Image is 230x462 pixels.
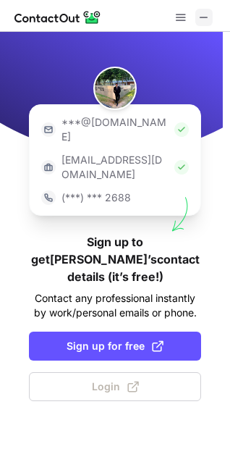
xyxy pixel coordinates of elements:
[14,9,101,26] img: ContactOut v5.3.10
[174,160,189,175] img: Check Icon
[92,379,139,394] span: Login
[29,372,201,401] button: Login
[67,339,163,353] span: Sign up for free
[41,122,56,137] img: https://contactout.com/extension/app/static/media/login-email-icon.f64bce713bb5cd1896fef81aa7b14a...
[174,122,189,137] img: Check Icon
[29,291,201,320] p: Contact any professional instantly by work/personal emails or phone.
[61,115,169,144] p: ***@[DOMAIN_NAME]
[41,160,56,175] img: https://contactout.com/extension/app/static/media/login-work-icon.638a5007170bc45168077fde17b29a1...
[93,67,137,110] img: Akhilesh Siddhanti
[61,153,169,182] p: [EMAIL_ADDRESS][DOMAIN_NAME]
[29,233,201,285] h1: Sign up to get [PERSON_NAME]’s contact details (it’s free!)
[29,332,201,361] button: Sign up for free
[41,190,56,205] img: https://contactout.com/extension/app/static/media/login-phone-icon.bacfcb865e29de816d437549d7f4cb...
